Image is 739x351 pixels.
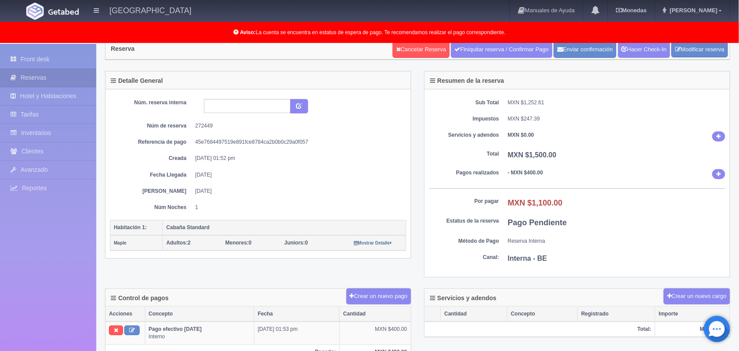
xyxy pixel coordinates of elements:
th: Concepto [507,307,578,322]
dd: MXN $247.39 [508,115,725,123]
dt: Pagos realizados [429,169,499,177]
h4: Detalle General [111,78,163,84]
dd: [DATE] [195,171,400,179]
b: Interna - BE [508,255,547,262]
dt: Sub Total [429,99,499,106]
dd: 272449 [195,122,400,130]
dt: Total [429,150,499,158]
dd: [DATE] 01:52 pm [195,155,400,162]
th: Concepto [145,307,254,322]
th: Registrado [578,307,655,322]
dt: Estatus de la reserva [429,217,499,225]
dt: Por pagar [429,198,499,205]
a: Hacer Check-In [618,41,670,58]
dd: [DATE] [195,188,400,195]
dt: Creada [116,155,187,162]
td: Interno [145,322,254,344]
dt: Núm. reserva interna [116,99,187,106]
th: Total: [425,322,655,337]
span: 0 [225,240,252,246]
dd: 1 [195,204,400,211]
strong: Juniors: [285,240,305,246]
dd: Reserva Interna [508,238,725,245]
a: Cancelar Reserva [393,41,450,58]
h4: Control de pagos [111,295,169,301]
h4: Servicios y adendos [430,295,496,301]
b: Pago Pendiente [508,218,567,227]
a: Finiquitar reserva / Confirmar Pago [451,41,552,58]
h4: Reserva [111,46,135,52]
b: Aviso: [240,29,256,35]
dt: Servicios y adendos [429,131,499,139]
b: Monedas [616,7,647,14]
b: MXN $0.00 [508,132,534,138]
th: Fecha [254,307,339,322]
small: Mostrar Detalle [354,241,392,245]
b: MXN $1,500.00 [508,151,556,159]
th: Cabaña Standard [163,220,406,235]
small: Maple [114,241,127,245]
dt: Impuestos [429,115,499,123]
td: [DATE] 01:53 pm [254,322,339,344]
b: Habitación 1: [114,224,147,230]
b: Pago efectivo [DATE] [149,326,202,332]
dd: MXN $1,252.61 [508,99,725,106]
dt: Referencia de pago [116,138,187,146]
img: Getabed [26,3,44,20]
h4: [GEOGRAPHIC_DATA] [109,4,191,15]
span: 0 [285,240,308,246]
td: MXN $400.00 [340,322,411,344]
span: [PERSON_NAME] [668,7,718,14]
dt: Canal: [429,254,499,261]
dd: 45e7684497519e891fce8784ca2b0b0c29a0f057 [195,138,400,146]
th: Acciones [106,307,145,322]
span: 2 [166,240,190,246]
th: Cantidad [340,307,411,322]
th: MXN $0.00 [655,322,730,337]
button: Crear un nuevo pago [346,288,411,305]
b: MXN $1,100.00 [508,199,563,207]
dt: Fecha Llegada [116,171,187,179]
a: Modificar reserva [672,42,728,58]
b: - MXN $400.00 [508,170,543,176]
button: Enviar confirmación [554,41,616,58]
dt: Núm Noches [116,204,187,211]
button: Crear un nuevo cargo [664,288,730,305]
dt: [PERSON_NAME] [116,188,187,195]
dt: Núm de reserva [116,122,187,130]
th: Cantidad [441,307,507,322]
th: Importe [655,307,730,322]
h4: Resumen de la reserva [430,78,504,84]
dt: Método de Pago [429,238,499,245]
strong: Adultos: [166,240,188,246]
a: Mostrar Detalle [354,240,392,246]
strong: Menores: [225,240,249,246]
img: Getabed [48,8,79,15]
